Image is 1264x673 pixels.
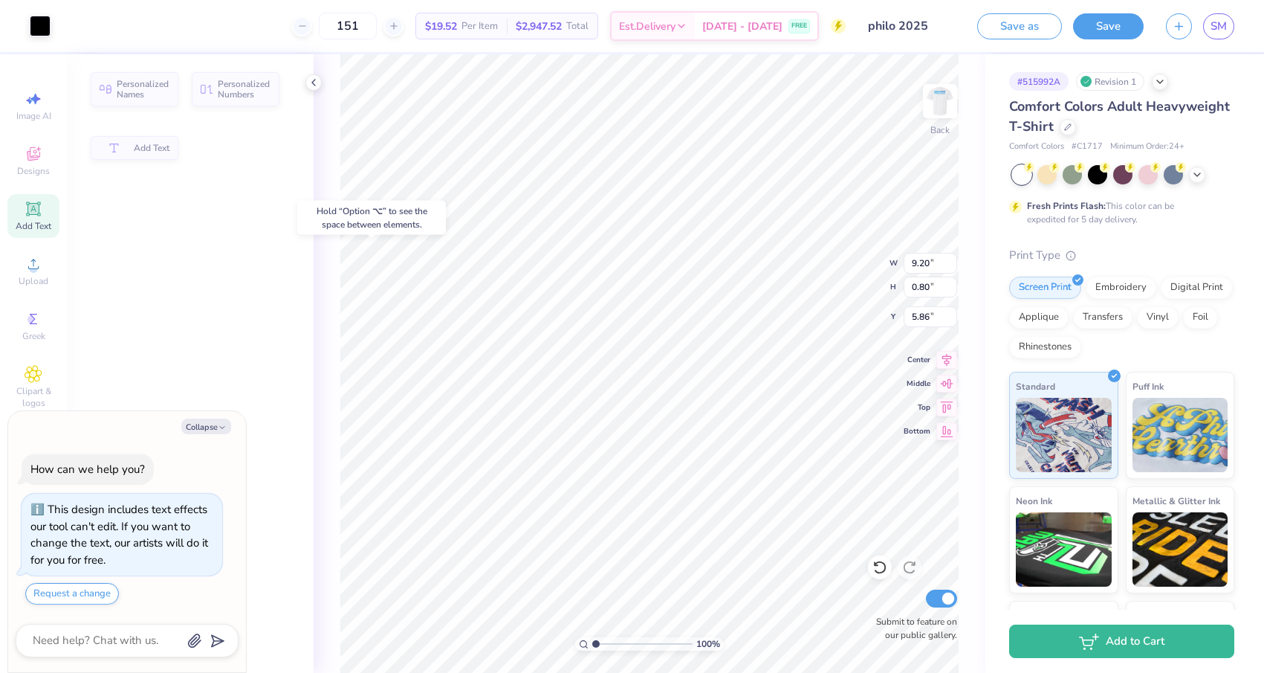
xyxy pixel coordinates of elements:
[1132,493,1220,509] span: Metallic & Glitter Ink
[425,19,457,34] span: $19.52
[619,19,675,34] span: Est. Delivery
[1086,277,1156,299] div: Embroidery
[977,13,1062,39] button: Save as
[868,615,957,642] label: Submit to feature on our public gallery.
[22,330,45,342] span: Greek
[566,19,589,34] span: Total
[1137,306,1179,329] div: Vinyl
[1016,512,1112,587] img: Neon Ink
[1009,336,1081,358] div: Rhinestones
[904,426,930,437] span: Bottom
[297,201,446,235] div: Hold “Option ⌥” to see the space between elements.
[1016,493,1052,509] span: Neon Ink
[17,165,50,177] span: Designs
[1132,512,1228,587] img: Metallic & Glitter Ink
[1161,277,1233,299] div: Digital Print
[319,13,377,39] input: – –
[1132,379,1164,394] span: Puff Ink
[904,402,930,413] span: Top
[16,110,51,122] span: Image AI
[904,379,930,389] span: Middle
[791,21,807,31] span: FREE
[930,123,950,137] div: Back
[134,143,169,153] span: Add Text
[1073,306,1132,329] div: Transfers
[1210,18,1227,35] span: SM
[516,19,562,34] span: $2,947.52
[925,86,955,116] img: Back
[1132,608,1201,623] span: Water based Ink
[30,462,145,477] div: How can we help you?
[1016,608,1101,623] span: Glow in the Dark Ink
[1009,97,1230,135] span: Comfort Colors Adult Heavyweight T-Shirt
[16,220,51,232] span: Add Text
[1009,141,1064,153] span: Comfort Colors
[1183,306,1218,329] div: Foil
[1009,277,1081,299] div: Screen Print
[30,502,208,567] div: This design includes text effects our tool can't edit. If you want to change the text, our artist...
[1016,398,1112,472] img: Standard
[1132,398,1228,472] img: Puff Ink
[1076,72,1144,91] div: Revision 1
[1203,13,1234,39] a: SM
[461,19,498,34] span: Per Item
[1009,306,1069,329] div: Applique
[218,79,270,100] span: Personalized Numbers
[1009,247,1234,264] div: Print Type
[1027,200,1106,212] strong: Fresh Prints Flash:
[1016,379,1055,394] span: Standard
[19,275,48,287] span: Upload
[1073,13,1144,39] button: Save
[1009,625,1234,658] button: Add to Cart
[25,583,119,605] button: Request a change
[857,11,966,41] input: Untitled Design
[696,637,720,651] span: 100 %
[1110,141,1184,153] span: Minimum Order: 24 +
[181,419,231,434] button: Collapse
[1072,141,1103,153] span: # C1717
[1009,72,1069,91] div: # 515992A
[117,79,169,100] span: Personalized Names
[702,19,782,34] span: [DATE] - [DATE]
[904,355,930,365] span: Center
[7,385,59,409] span: Clipart & logos
[1027,199,1210,226] div: This color can be expedited for 5 day delivery.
